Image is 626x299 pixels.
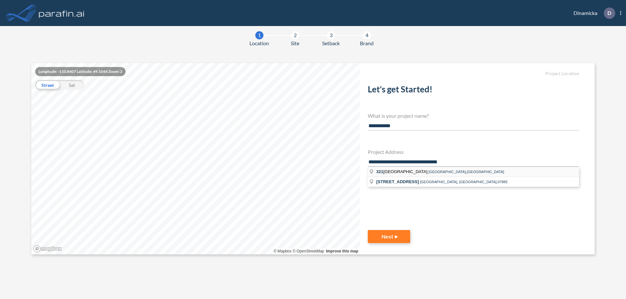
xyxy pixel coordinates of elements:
div: Dinamicka [564,7,621,19]
div: 4 [363,31,371,39]
div: Street [35,80,60,90]
div: 1 [255,31,263,39]
a: Mapbox [274,249,291,253]
span: Brand [360,39,374,47]
span: Location [249,39,269,47]
div: 2 [291,31,299,39]
h2: Let's get Started! [368,84,579,97]
span: [GEOGRAPHIC_DATA],[GEOGRAPHIC_DATA] [428,170,504,174]
p: D [607,10,611,16]
img: logo [37,7,86,20]
span: [GEOGRAPHIC_DATA] [376,169,428,174]
span: 321 [376,169,383,174]
button: Next [368,230,410,243]
span: [GEOGRAPHIC_DATA], [GEOGRAPHIC_DATA],07885 [420,180,508,184]
a: Mapbox homepage [33,245,62,252]
div: Longitude: -110.8407 Latitude: 49.1044 Zoom: 2 [35,67,126,76]
h5: Project Location [368,71,579,76]
div: 3 [327,31,335,39]
canvas: Map [31,63,360,254]
a: OpenStreetMap [292,249,324,253]
span: Site [291,39,299,47]
div: Sat [60,80,84,90]
h4: What is your project name? [368,113,579,119]
span: [STREET_ADDRESS] [376,179,419,184]
span: Setback [322,39,340,47]
h4: Project Address [368,149,579,155]
a: Improve this map [326,249,358,253]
